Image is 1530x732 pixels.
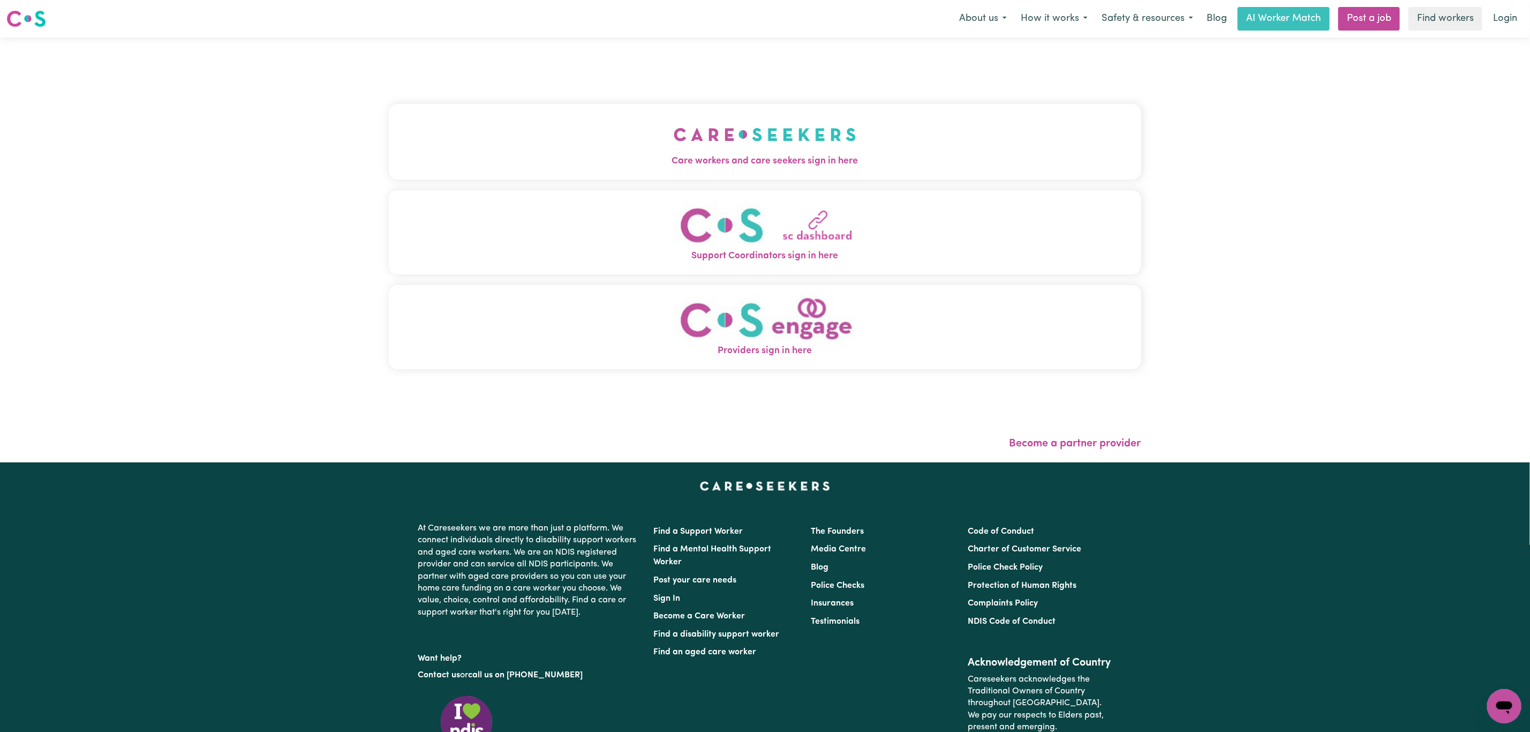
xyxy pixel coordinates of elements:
[389,190,1141,274] button: Support Coordinators sign in here
[6,9,46,28] img: Careseekers logo
[811,527,864,536] a: The Founders
[654,545,772,566] a: Find a Mental Health Support Worker
[389,154,1141,168] span: Care workers and care seekers sign in here
[1095,8,1200,30] button: Safety & resources
[1338,7,1400,31] a: Post a job
[654,594,681,603] a: Sign In
[469,671,583,679] a: call us on [PHONE_NUMBER]
[1009,438,1141,449] a: Become a partner provider
[811,545,866,554] a: Media Centre
[1200,7,1233,31] a: Blog
[654,576,737,585] a: Post your care needs
[654,648,757,656] a: Find an aged care worker
[968,599,1038,608] a: Complaints Policy
[811,581,864,590] a: Police Checks
[1238,7,1330,31] a: AI Worker Match
[1014,8,1095,30] button: How it works
[811,617,860,626] a: Testimonials
[389,249,1141,263] span: Support Coordinators sign in here
[418,518,641,623] p: At Careseekers we are more than just a platform. We connect individuals directly to disability su...
[1487,689,1521,723] iframe: Button to launch messaging window, conversation in progress
[811,599,854,608] a: Insurances
[968,527,1034,536] a: Code of Conduct
[968,617,1056,626] a: NDIS Code of Conduct
[418,665,641,685] p: or
[968,545,1081,554] a: Charter of Customer Service
[418,648,641,664] p: Want help?
[968,563,1043,572] a: Police Check Policy
[1408,7,1482,31] a: Find workers
[811,563,828,572] a: Blog
[418,671,461,679] a: Contact us
[654,527,743,536] a: Find a Support Worker
[389,104,1141,179] button: Care workers and care seekers sign in here
[389,285,1141,369] button: Providers sign in here
[654,612,745,621] a: Become a Care Worker
[968,656,1112,669] h2: Acknowledgement of Country
[700,482,830,490] a: Careseekers home page
[1487,7,1524,31] a: Login
[654,630,780,639] a: Find a disability support worker
[389,344,1141,358] span: Providers sign in here
[952,8,1014,30] button: About us
[968,581,1076,590] a: Protection of Human Rights
[6,6,46,31] a: Careseekers logo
